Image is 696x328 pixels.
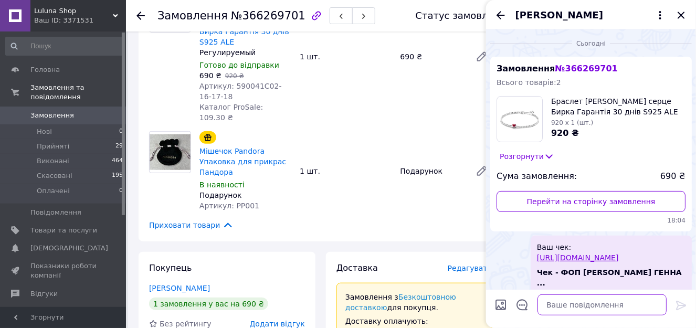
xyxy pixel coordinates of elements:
[37,156,69,166] span: Виконані
[471,161,492,182] a: Редагувати
[149,284,210,292] a: [PERSON_NAME]
[448,264,492,272] span: Редагувати
[160,320,212,328] span: Без рейтингу
[660,171,686,183] span: 690 ₴
[345,292,483,313] p: Замовлення з для покупця.
[497,78,561,87] span: Всього товарів: 2
[30,83,126,102] span: Замовлення та повідомлення
[296,49,396,64] div: 1 шт.
[199,147,286,176] a: Мішечок Pandora Упаковка для прикрас Пандора
[497,64,618,73] span: Замовлення
[199,181,245,189] span: В наявності
[37,142,69,151] span: Прийняті
[471,46,492,67] a: Редагувати
[157,9,228,22] span: Замовлення
[136,10,145,21] div: Повернутися назад
[225,72,244,80] span: 920 ₴
[551,128,579,138] span: 920 ₴
[572,39,610,48] span: Сьогодні
[30,111,74,120] span: Замовлення
[34,6,113,16] span: Luluna Shop
[30,244,108,253] span: [DEMOGRAPHIC_DATA]
[30,208,81,217] span: Повідомлення
[199,190,291,200] div: Подарунок
[396,164,467,178] div: Подарунок
[551,119,593,126] span: 920 x 1 (шт.)
[199,202,259,210] span: Артикул: PP001
[199,103,263,122] span: Каталог ProSale: 109.30 ₴
[537,253,619,262] a: [URL][DOMAIN_NAME]
[490,38,692,48] div: 12.10.2025
[5,37,124,56] input: Пошук
[149,298,268,310] div: 1 замовлення у вас на 690 ₴
[37,186,70,196] span: Оплачені
[515,8,667,22] button: [PERSON_NAME]
[199,82,282,101] span: Артикул: 590041C02-16-17-18
[537,267,686,288] span: Чек - ФОП [PERSON_NAME] ГЕННА ...
[555,64,617,73] span: № 366269701
[119,186,123,196] span: 0
[296,164,396,178] div: 1 шт.
[30,226,97,235] span: Товари та послуги
[336,263,378,273] span: Доставка
[149,263,192,273] span: Покупець
[199,6,289,46] a: Браслет [PERSON_NAME] серце Бирка Гарантія 30 днів S925 ALE
[37,127,52,136] span: Нові
[416,10,512,21] div: Статус замовлення
[199,61,279,69] span: Готово до відправки
[30,289,58,299] span: Відгуки
[497,191,686,212] a: Перейти на сторінку замовлення
[497,151,557,162] button: Розгорнути
[250,320,305,328] span: Додати відгук
[515,8,603,22] span: [PERSON_NAME]
[231,9,305,22] span: №366269701
[345,293,456,312] a: Безкоштовною доставкою
[515,298,529,312] button: Відкрити шаблони відповідей
[537,242,619,263] span: Ваш чек:
[199,47,291,58] div: Регулируемый
[149,219,234,231] span: Приховати товари
[112,156,123,166] span: 464
[119,127,123,136] span: 0
[30,261,97,280] span: Показники роботи компанії
[497,171,577,183] span: Сума замовлення:
[494,9,507,22] button: Назад
[396,49,467,64] div: 690 ₴
[675,9,688,22] button: Закрити
[497,97,542,142] img: 6681617047_w100_h100_braslet-pandora-krasnoe.jpg
[30,65,60,75] span: Головна
[112,171,123,181] span: 195
[37,171,72,181] span: Скасовані
[199,71,222,80] span: 690 ₴
[551,96,686,117] span: Браслет [PERSON_NAME] серце Бирка Гарантія 30 днів S925 ALE
[115,142,123,151] span: 29
[34,16,126,25] div: Ваш ID: 3371531
[150,134,191,170] img: Мішечок Pandora Упаковка для прикрас Пандора
[497,216,686,225] span: 18:04 12.10.2025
